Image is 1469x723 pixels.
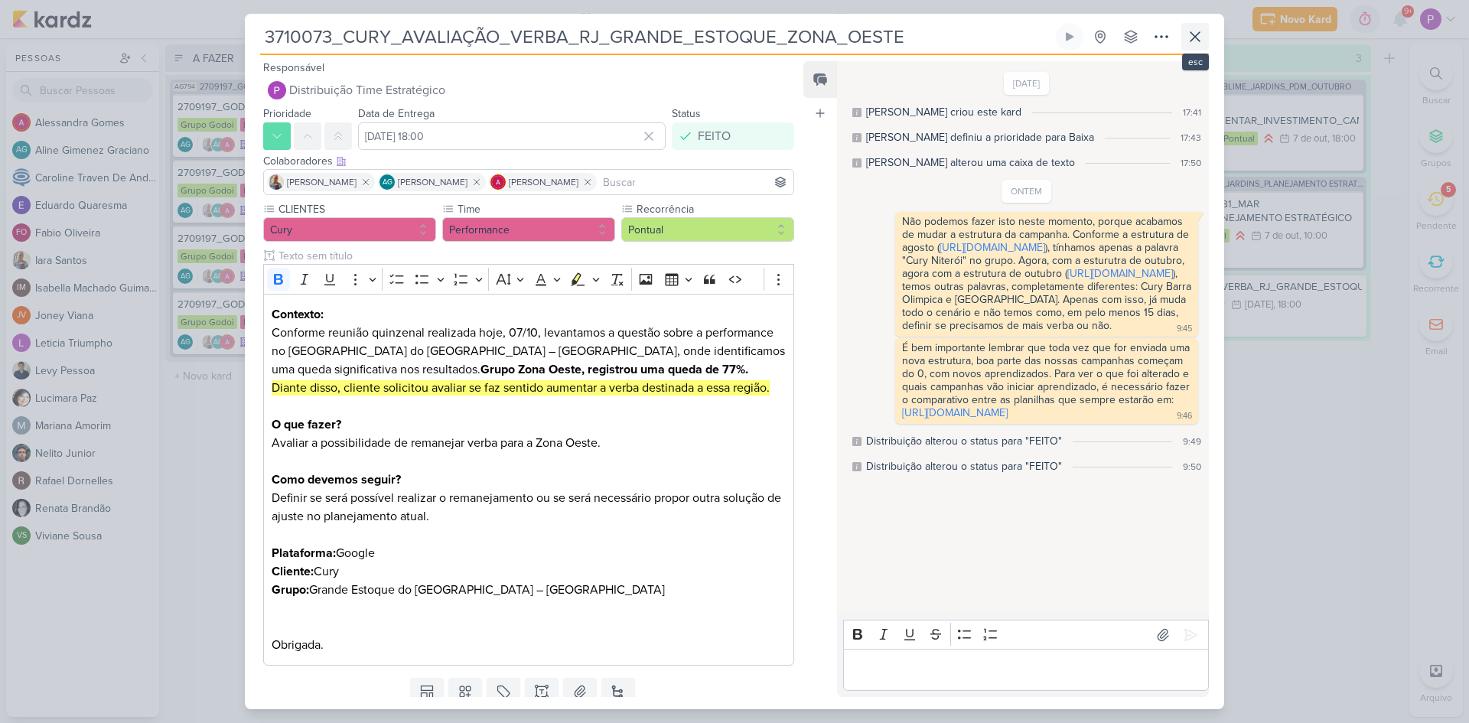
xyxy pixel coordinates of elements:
[843,649,1209,691] div: Editor editing area: main
[1183,460,1201,474] div: 9:50
[852,462,862,471] div: Este log é visível à todos no kard
[275,248,794,264] input: Texto sem título
[263,153,794,169] div: Colaboradores
[600,173,790,191] input: Buscar
[398,175,467,189] span: [PERSON_NAME]
[442,217,615,242] button: Performance
[272,307,324,322] strong: Contexto:
[1063,31,1076,43] div: Ligar relógio
[852,108,862,117] div: Este log é visível à todos no kard
[698,127,731,145] div: FEITO
[272,417,341,432] strong: O que fazer?
[490,174,506,190] img: Alessandra Gomes
[272,581,786,654] p: Grande Estoque do [GEOGRAPHIC_DATA] – [GEOGRAPHIC_DATA] Obrigada.
[260,23,1053,50] input: Kard Sem Título
[456,201,615,217] label: Time
[263,264,794,294] div: Editor toolbar
[672,107,701,120] label: Status
[480,362,748,377] strong: Grupo Zona Oeste, registrou uma queda de 77%.
[358,107,435,120] label: Data de Entrega
[287,175,357,189] span: [PERSON_NAME]
[509,175,578,189] span: [PERSON_NAME]
[902,406,1008,419] a: [URL][DOMAIN_NAME]
[272,582,309,598] strong: Grupo:
[1181,131,1201,145] div: 17:43
[852,158,862,168] div: Este log é visível à todos no kard
[268,81,286,99] img: Distribuição Time Estratégico
[1182,54,1209,70] div: esc
[866,104,1021,120] div: Aline criou este kard
[383,179,392,187] p: AG
[272,564,314,579] strong: Cliente:
[272,472,401,487] strong: Como devemos seguir?
[866,433,1062,449] div: Distribuição alterou o status para "FEITO"
[269,174,284,190] img: Iara Santos
[672,122,794,150] button: FEITO
[379,174,395,190] div: Aline Gimenez Graciano
[852,133,862,142] div: Este log é visível à todos no kard
[272,305,786,397] p: Conforme reunião quinzenal realizada hoje, 07/10, levantamos a questão sobre a performance no [GE...
[843,620,1209,650] div: Editor toolbar
[852,437,862,446] div: Este log é visível à todos no kard
[263,294,794,666] div: Editor editing area: main
[1177,323,1192,335] div: 9:45
[866,458,1062,474] div: Distribuição alterou o status para "FEITO"
[272,562,786,581] p: Cury
[263,61,324,74] label: Responsável
[263,107,311,120] label: Prioridade
[1177,410,1192,422] div: 9:46
[272,434,786,452] p: Avaliar a possibilidade de remanejar verba para a Zona Oeste.
[263,77,794,104] button: Distribuição Time Estratégico
[272,546,336,561] strong: Plataforma:
[635,201,794,217] label: Recorrência
[1183,435,1201,448] div: 9:49
[902,215,1194,332] div: Não podemos fazer isto neste momento, porque acabamos de mudar a estrutura da campanha. Conforme ...
[263,217,436,242] button: Cury
[277,201,436,217] label: CLIENTES
[272,471,786,562] p: Definir se será possível realizar o remanejamento ou se será necessário propor outra solução de a...
[289,81,445,99] span: Distribuição Time Estratégico
[866,155,1075,171] div: Aline alterou uma caixa de texto
[1067,267,1173,280] a: [URL][DOMAIN_NAME]
[902,341,1193,419] div: É bem importante lembrar que toda vez que for enviada uma nova estrutura, boa parte das nossas ca...
[1183,106,1201,119] div: 17:41
[1181,156,1201,170] div: 17:50
[621,217,794,242] button: Pontual
[940,241,1045,254] a: [URL][DOMAIN_NAME]
[272,380,770,396] mark: Diante disso, cliente solicitou avaliar se faz sentido aumentar a verba destinada a essa região.
[358,122,666,150] input: Select a date
[866,129,1094,145] div: Aline definiu a prioridade para Baixa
